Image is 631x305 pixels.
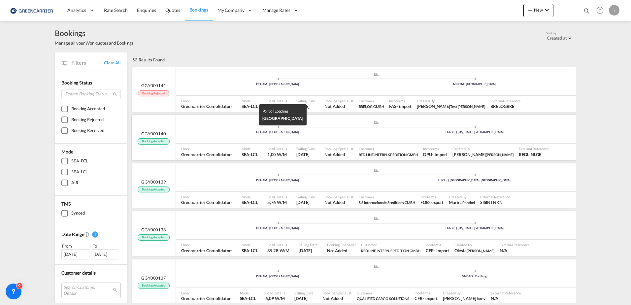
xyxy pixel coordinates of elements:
[181,194,232,199] span: Liner
[71,127,104,134] div: Booking Received
[242,98,258,103] span: Mode
[181,242,232,247] span: Liner
[327,242,356,247] span: Booking Specialist
[71,106,105,112] div: Booking Accepted
[500,248,530,254] span: N/A
[523,4,553,17] button: icon-plus 400-fgNewicon-chevron-down
[594,5,606,16] span: Help
[61,249,89,259] div: [DATE]
[389,103,396,109] div: FAS
[104,60,121,66] a: Clear All
[113,92,117,97] md-icon: icon-magnify
[240,295,256,301] span: SEA-LCL
[420,199,444,205] span: FOB export
[138,138,169,145] span: Booking Accepted
[372,73,380,76] md-icon: assets/icons/custom/ship-fill.svg
[423,152,447,157] span: DPU import
[61,80,92,85] span: Booking Status
[92,231,98,238] span: 1
[434,248,449,254] div: - import
[299,248,318,254] span: 1 Oct 2025
[91,249,119,259] div: [DATE]
[61,243,121,259] span: From To [DATE][DATE]
[296,152,315,157] span: 30 Sep 2025
[415,295,438,301] span: CFR export
[242,146,258,151] span: Mode
[296,194,315,199] span: Sailing Date
[267,152,287,157] span: 1,00 W/M
[454,242,494,247] span: Created By
[372,121,380,124] md-icon: assets/icons/custom/ship-fill.svg
[181,146,232,151] span: Liner
[141,179,166,185] span: GGY000139
[61,158,121,164] md-checkbox: SEA-FCL
[415,295,423,301] div: CFR
[454,248,494,254] span: Olesia Shevchuk
[372,169,380,172] md-icon: assets/icons/custom/ship-fill.svg
[420,199,429,205] div: FOB
[267,104,287,109] span: 1,00 W/M
[324,103,353,109] span: Not Added
[486,152,514,157] span: [PERSON_NAME]
[426,248,434,254] div: CFR
[296,146,315,151] span: Sailing Date
[491,295,521,301] span: N/A
[443,290,485,295] span: Created By
[389,98,412,103] span: Incoterms
[61,210,121,217] md-checkbox: Synced
[267,146,287,151] span: Load Details
[376,130,573,134] div: USNYC | [US_STATE], [GEOGRAPHIC_DATA]
[71,210,84,217] div: Synced
[361,248,420,254] span: RED LINE INTERN. SPEDITION GMBH
[61,243,90,249] div: From
[480,199,510,205] span: SISINTNKN
[137,7,156,13] span: Enquiries
[476,296,486,301] span: Janev
[132,259,576,304] div: GGY000137 Booking Accepted assets/icons/custom/ship-fill.svgassets/icons/custom/roll-o-plane.svgP...
[609,5,619,16] div: I
[547,35,567,41] div: Created at
[138,90,169,97] span: Booking Rejected
[71,117,103,123] div: Booking Rejected
[71,180,78,186] div: AIR
[324,194,353,199] span: Booking Specialist
[359,103,384,109] span: BRELOG GMBH
[526,7,551,13] span: New
[361,249,420,253] span: RED LINE INTERN. SPEDITION GMBH
[265,296,285,301] span: 6,09 W/M
[265,290,285,295] span: Load Details
[267,98,287,103] span: Load Details
[423,295,438,301] div: - export
[104,7,128,13] span: Rate Search
[361,242,420,247] span: Customer
[543,6,551,14] md-icon: icon-chevron-down
[132,52,164,67] div: 53 Results Found
[138,186,169,193] span: Booking Accepted
[141,275,166,281] span: GGY000137
[359,194,415,199] span: Customer
[179,274,376,279] div: DEHAM | [GEOGRAPHIC_DATA]
[546,31,556,35] span: Sort by
[294,295,314,301] span: 30 Sep 2025
[583,7,590,15] md-icon: icon-magnify
[372,265,380,268] md-icon: assets/icons/custom/ship-fill.svg
[359,199,415,205] span: SIS Internationale Speditions GMBH
[423,146,447,151] span: Incoterms
[359,152,418,157] span: RED LINE INTERN. SPEDITION GMBH
[181,248,232,254] span: Greencarrier Consolidators
[322,295,351,301] span: Not Added
[296,98,315,103] span: Sailing Date
[490,98,520,103] span: External Reference
[322,290,351,295] span: Booking Specialist
[359,104,384,109] span: BRELOG GMBH
[415,290,438,295] span: Incoterms
[61,231,84,237] span: Date Range
[267,242,289,247] span: Load Details
[179,82,376,86] div: DEHAM | [GEOGRAPHIC_DATA]
[357,296,410,301] span: QUALIFIED CARGO SOLUTIONS
[357,290,410,295] span: Customer
[526,6,534,14] md-icon: icon-plus 400-fg
[426,248,449,254] span: CFR import
[324,146,353,151] span: Booking Specialist
[267,200,287,205] span: 5,76 W/M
